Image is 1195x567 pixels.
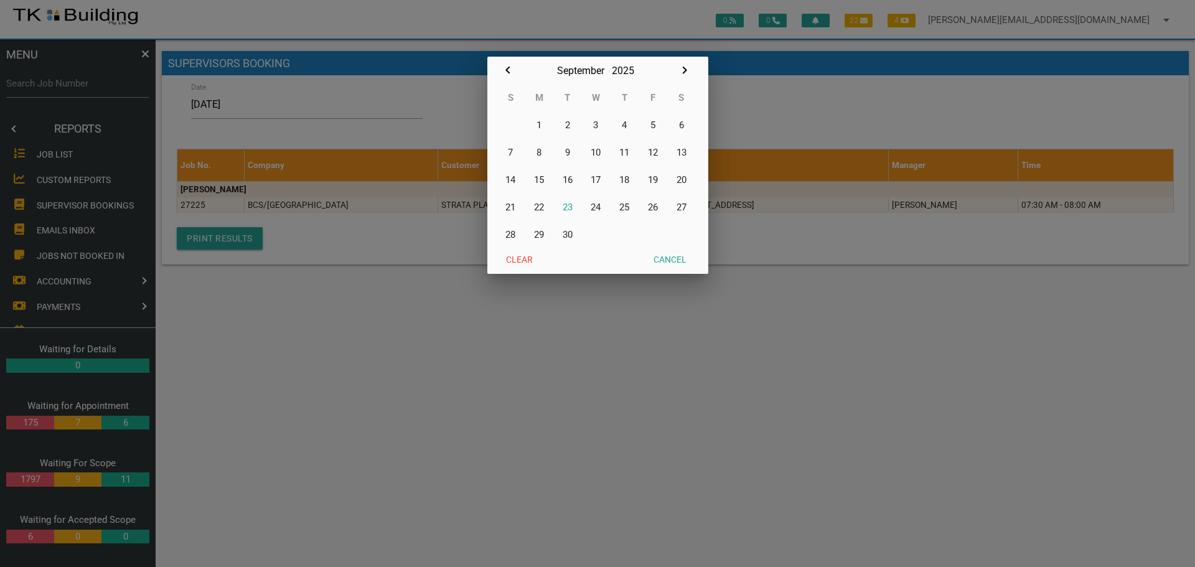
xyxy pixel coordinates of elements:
[667,139,696,166] button: 13
[535,92,543,103] abbr: Monday
[497,221,525,248] button: 28
[508,92,513,103] abbr: Sunday
[592,92,600,103] abbr: Wednesday
[667,194,696,221] button: 27
[553,221,582,248] button: 30
[553,111,582,139] button: 2
[610,111,639,139] button: 4
[650,92,655,103] abbr: Friday
[582,166,611,194] button: 17
[497,194,525,221] button: 21
[622,92,627,103] abbr: Thursday
[644,248,696,271] button: Cancel
[497,139,525,166] button: 7
[525,166,553,194] button: 15
[667,166,696,194] button: 20
[565,92,570,103] abbr: Tuesday
[582,111,611,139] button: 3
[678,92,684,103] abbr: Saturday
[497,248,542,271] button: Clear
[553,139,582,166] button: 9
[639,111,667,139] button: 5
[582,139,611,166] button: 10
[639,194,667,221] button: 26
[553,166,582,194] button: 16
[610,139,639,166] button: 11
[525,221,553,248] button: 29
[667,111,696,139] button: 6
[639,139,667,166] button: 12
[610,166,639,194] button: 18
[553,194,582,221] button: 23
[525,111,553,139] button: 1
[497,166,525,194] button: 14
[639,166,667,194] button: 19
[525,194,553,221] button: 22
[582,194,611,221] button: 24
[610,194,639,221] button: 25
[525,139,553,166] button: 8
